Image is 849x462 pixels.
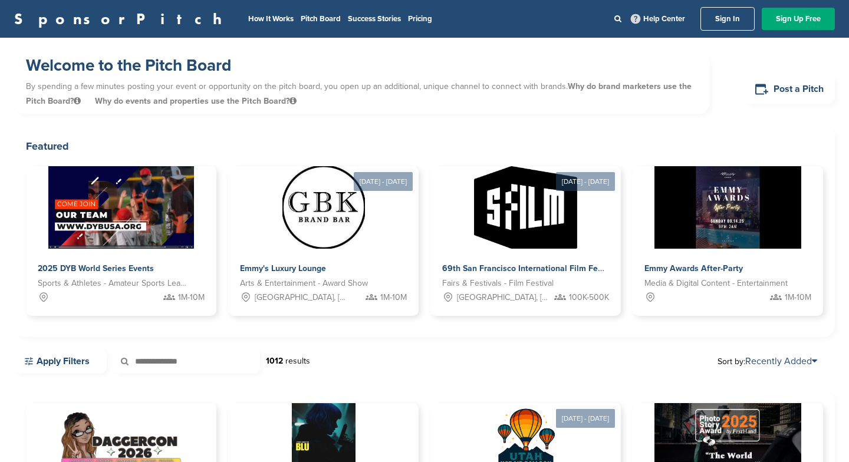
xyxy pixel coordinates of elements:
span: 1M-10M [785,291,811,304]
span: Sports & Athletes - Amateur Sports Leagues [38,277,187,290]
a: Sponsorpitch & Emmy Awards After-Party Media & Digital Content - Entertainment 1M-10M [633,166,823,316]
div: [DATE] - [DATE] [354,172,413,191]
span: results [285,356,310,366]
a: [DATE] - [DATE] Sponsorpitch & 69th San Francisco International Film Festival Fairs & Festivals -... [430,147,621,316]
span: 100K-500K [569,291,609,304]
span: Emmy's Luxury Lounge [240,263,326,273]
a: SponsorPitch [14,11,229,27]
span: Why do events and properties use the Pitch Board? [95,96,297,106]
span: Sort by: [718,357,817,366]
span: [GEOGRAPHIC_DATA], [GEOGRAPHIC_DATA] [457,291,551,304]
a: Pitch Board [301,14,341,24]
strong: 1012 [266,356,283,366]
a: Help Center [628,12,687,26]
span: Media & Digital Content - Entertainment [644,277,788,290]
p: By spending a few minutes posting your event or opportunity on the pitch board, you open up an ad... [26,76,698,111]
img: Sponsorpitch & [474,166,577,249]
a: How It Works [248,14,294,24]
span: 1M-10M [178,291,205,304]
span: 1M-10M [380,291,407,304]
span: 2025 DYB World Series Events [38,263,154,273]
img: Sponsorpitch & [48,166,194,249]
a: Success Stories [348,14,401,24]
span: 69th San Francisco International Film Festival [442,263,618,273]
a: Pricing [408,14,432,24]
div: [DATE] - [DATE] [556,172,615,191]
a: Recently Added [745,355,817,367]
h1: Welcome to the Pitch Board [26,55,698,76]
a: Sponsorpitch & 2025 DYB World Series Events Sports & Athletes - Amateur Sports Leagues 1M-10M [26,166,216,316]
a: Apply Filters [14,349,107,374]
div: [DATE] - [DATE] [556,409,615,428]
a: [DATE] - [DATE] Sponsorpitch & Emmy's Luxury Lounge Arts & Entertainment - Award Show [GEOGRAPHIC... [228,147,419,316]
span: Fairs & Festivals - Film Festival [442,277,554,290]
span: [GEOGRAPHIC_DATA], [GEOGRAPHIC_DATA] [255,291,348,304]
a: Sign Up Free [762,8,835,30]
a: Post a Pitch [745,75,835,104]
span: Arts & Entertainment - Award Show [240,277,368,290]
a: Sign In [700,7,755,31]
span: Emmy Awards After-Party [644,263,743,273]
img: Sponsorpitch & [282,166,365,249]
img: Sponsorpitch & [654,166,801,249]
h2: Featured [26,138,823,154]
